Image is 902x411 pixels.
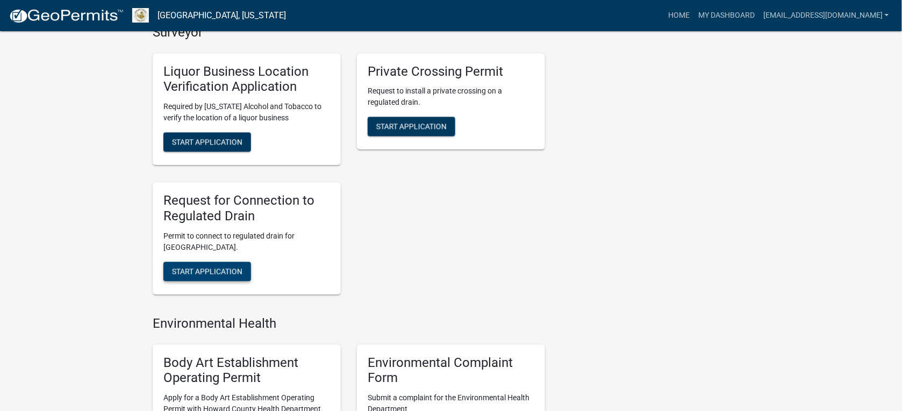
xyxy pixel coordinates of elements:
h4: Environmental Health [153,316,545,331]
p: Required by [US_STATE] Alcohol and Tobacco to verify the location of a liquor business [163,101,330,124]
a: [EMAIL_ADDRESS][DOMAIN_NAME] [759,5,893,26]
a: [GEOGRAPHIC_DATA], [US_STATE] [158,6,287,25]
h5: Body Art Establishment Operating Permit [163,355,330,386]
img: Howard County, Indiana [132,8,149,23]
p: Request to install a private crossing on a regulated drain. [368,85,534,108]
h5: Environmental Complaint Form [368,355,534,386]
button: Start Application [163,262,251,281]
a: My Dashboard [694,5,759,26]
h5: Private Crossing Permit [368,64,534,80]
span: Start Application [172,266,242,275]
span: Start Application [172,138,242,146]
p: Permit to connect to regulated drain for [GEOGRAPHIC_DATA]. [163,230,330,253]
h5: Request for Connection to Regulated Drain [163,193,330,224]
a: Home [664,5,694,26]
h5: Liquor Business Location Verification Application [163,64,330,95]
button: Start Application [163,132,251,152]
h4: Surveyor [153,25,545,40]
button: Start Application [368,117,455,136]
span: Start Application [376,122,447,131]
